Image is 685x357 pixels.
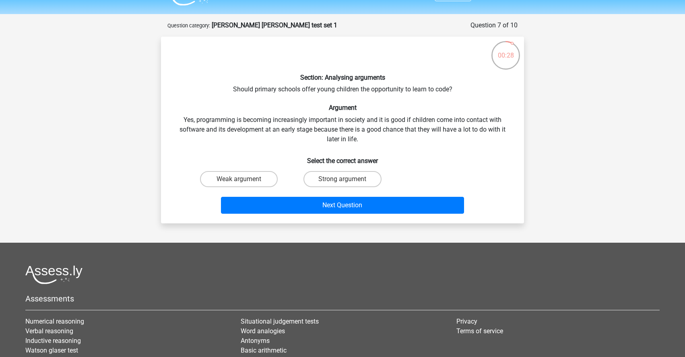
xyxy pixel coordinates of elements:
strong: [PERSON_NAME] [PERSON_NAME] test set 1 [212,21,337,29]
img: Assessly logo [25,265,83,284]
a: Situational judgement tests [241,318,319,325]
h6: Select the correct answer [174,151,511,165]
a: Inductive reasoning [25,337,81,345]
a: Verbal reasoning [25,327,73,335]
a: Antonyms [241,337,270,345]
h6: Argument [174,104,511,111]
div: Should primary schools offer young children the opportunity to learn to code? Yes, programming is... [164,43,521,217]
h5: Assessments [25,294,660,303]
a: Privacy [456,318,477,325]
label: Strong argument [303,171,381,187]
label: Weak argument [200,171,278,187]
a: Watson glaser test [25,347,78,354]
a: Numerical reasoning [25,318,84,325]
h6: Section: Analysing arguments [174,74,511,81]
a: Word analogies [241,327,285,335]
a: Terms of service [456,327,503,335]
div: 00:28 [491,40,521,60]
small: Question category: [167,23,210,29]
button: Next Question [221,197,464,214]
a: Basic arithmetic [241,347,287,354]
div: Question 7 of 10 [470,21,518,30]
